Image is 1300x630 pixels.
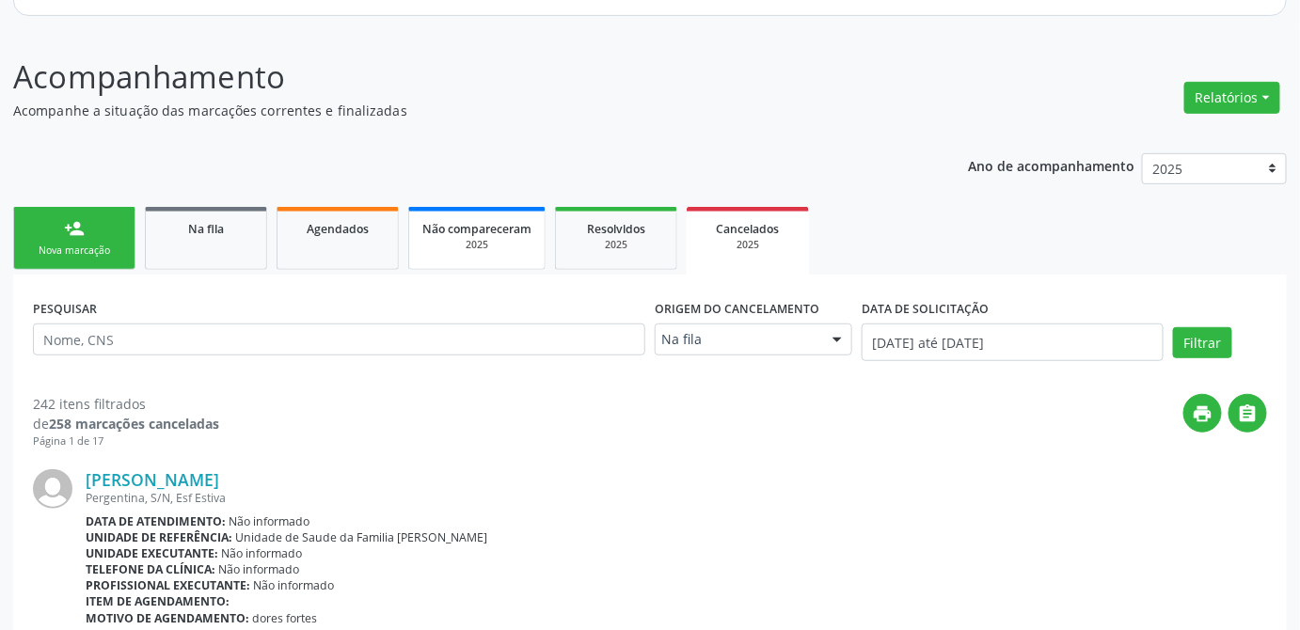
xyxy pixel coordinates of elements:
div: Página 1 de 17 [33,433,219,449]
b: Unidade executante: [86,545,218,561]
a: [PERSON_NAME] [86,469,219,490]
span: dores fortes [253,610,318,626]
span: Agendados [307,221,369,237]
strong: 258 marcações canceladas [49,415,219,433]
b: Unidade de referência: [86,529,232,545]
i:  [1238,403,1259,424]
span: Resolvidos [587,221,645,237]
p: Ano de acompanhamento [969,153,1135,177]
div: 2025 [422,238,531,252]
button: print [1183,394,1222,433]
label: Origem do cancelamento [655,294,819,323]
input: Nome, CNS [33,323,645,355]
div: de [33,414,219,433]
b: Item de agendamento: [86,593,230,609]
span: Cancelados [717,221,780,237]
div: 242 itens filtrados [33,394,219,414]
p: Acompanhe a situação das marcações correntes e finalizadas [13,101,905,120]
div: Nova marcação [27,244,121,258]
span: Não informado [254,577,335,593]
img: img [33,469,72,509]
button: Relatórios [1184,82,1280,114]
button: Filtrar [1173,327,1232,359]
span: Na fila [661,330,814,349]
span: Não informado [230,513,310,529]
div: 2025 [700,238,796,252]
label: DATA DE SOLICITAÇÃO [862,294,989,323]
span: Não informado [222,545,303,561]
span: Na fila [188,221,224,237]
input: Selecione um intervalo [862,323,1164,361]
b: Profissional executante: [86,577,250,593]
span: Não compareceram [422,221,531,237]
div: person_add [64,218,85,239]
button:  [1229,394,1267,433]
span: Unidade de Saude da Familia [PERSON_NAME] [236,529,488,545]
b: Data de atendimento: [86,513,226,529]
label: PESQUISAR [33,294,97,323]
p: Acompanhamento [13,54,905,101]
span: Não informado [219,561,300,577]
div: Pergentina, S/N, Esf Estiva [86,490,1267,506]
b: Motivo de agendamento: [86,610,249,626]
div: 2025 [569,238,663,252]
b: Telefone da clínica: [86,561,215,577]
i: print [1193,403,1213,424]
